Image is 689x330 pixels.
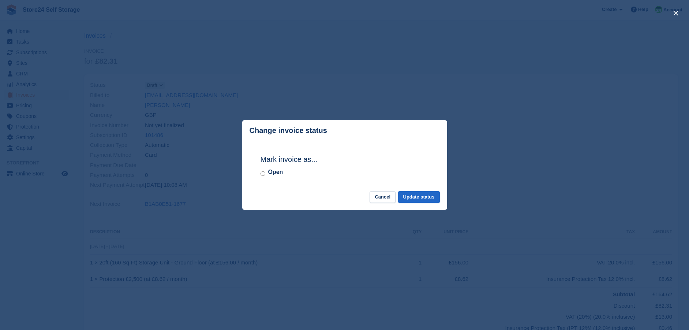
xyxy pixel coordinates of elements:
[261,154,429,165] h2: Mark invoice as...
[398,191,440,203] button: Update status
[370,191,396,203] button: Cancel
[250,126,327,135] p: Change invoice status
[268,168,283,177] label: Open
[670,7,682,19] button: close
